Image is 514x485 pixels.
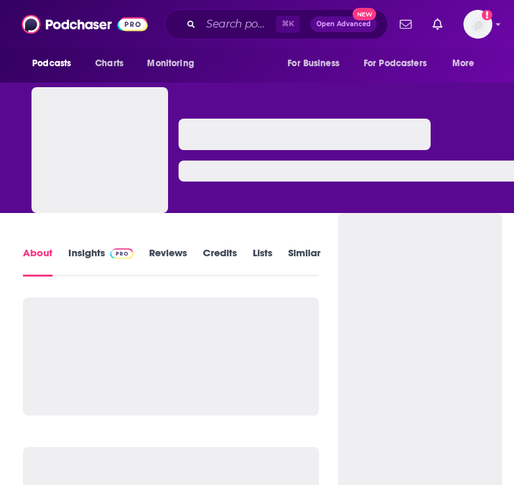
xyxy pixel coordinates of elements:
[288,54,339,73] span: For Business
[68,246,133,277] a: InsightsPodchaser Pro
[463,10,492,39] img: User Profile
[253,246,272,277] a: Lists
[95,54,123,73] span: Charts
[482,10,492,20] svg: Add a profile image
[288,246,320,277] a: Similar
[201,14,276,35] input: Search podcasts, credits, & more...
[149,246,187,277] a: Reviews
[165,9,388,39] div: Search podcasts, credits, & more...
[395,13,417,35] a: Show notifications dropdown
[23,51,88,76] button: open menu
[463,10,492,39] span: Logged in as jacruz
[355,51,446,76] button: open menu
[364,54,427,73] span: For Podcasters
[443,51,491,76] button: open menu
[316,21,371,28] span: Open Advanced
[353,8,376,20] span: New
[278,51,356,76] button: open menu
[110,248,133,259] img: Podchaser Pro
[23,246,53,277] a: About
[32,54,71,73] span: Podcasts
[452,54,475,73] span: More
[276,16,300,33] span: ⌘ K
[22,12,148,37] img: Podchaser - Follow, Share and Rate Podcasts
[147,54,194,73] span: Monitoring
[87,51,131,76] a: Charts
[463,10,492,39] button: Show profile menu
[427,13,448,35] a: Show notifications dropdown
[311,16,377,32] button: Open AdvancedNew
[138,51,211,76] button: open menu
[203,246,237,277] a: Credits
